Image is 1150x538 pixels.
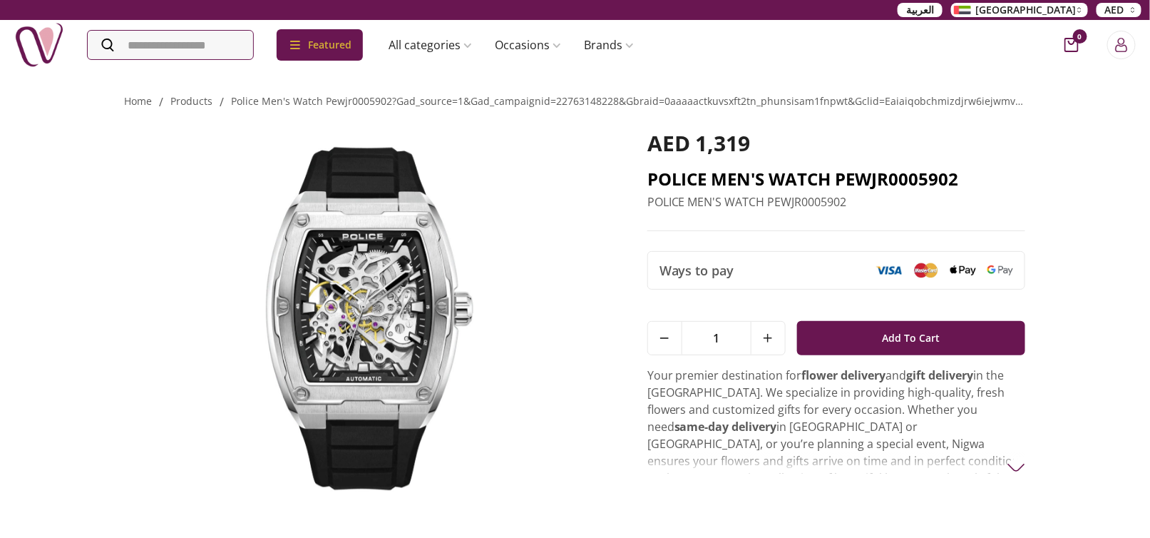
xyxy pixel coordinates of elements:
[913,263,939,278] img: Mastercard
[950,265,976,276] img: Apple Pay
[797,321,1026,355] button: Add To Cart
[1105,3,1124,17] span: AED
[906,3,934,17] span: العربية
[1073,29,1087,44] span: 0
[1097,3,1141,17] button: AED
[277,29,363,61] div: Featured
[483,31,573,59] a: Occasions
[954,6,971,14] img: Arabic_dztd3n.png
[682,322,751,355] span: 1
[171,94,213,108] a: products
[160,93,164,111] li: /
[876,265,902,275] img: Visa
[802,367,886,383] strong: flower delivery
[125,131,607,506] img: POLICE MEN'S WATCH PEWJR0005902
[377,31,483,59] a: All categories
[674,419,777,435] strong: same-day delivery
[125,94,153,108] a: Home
[220,93,225,111] li: /
[88,31,253,59] input: Search
[647,128,751,158] span: AED 1,319
[951,3,1088,17] button: [GEOGRAPHIC_DATA]
[907,367,974,383] strong: gift delivery
[14,20,64,70] img: Nigwa-uae-gifts
[1064,38,1079,52] button: cart-button
[659,260,734,280] span: Ways to pay
[1107,31,1136,59] button: Login
[883,325,940,351] span: Add To Cart
[647,193,1026,210] p: POLICE MEN'S WATCH PEWJR0005902
[975,3,1077,17] span: [GEOGRAPHIC_DATA]
[1007,459,1025,477] img: arrow
[573,31,645,59] a: Brands
[647,168,1026,191] h2: POLICE MEN'S WATCH PEWJR0005902
[987,265,1013,275] img: Google Pay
